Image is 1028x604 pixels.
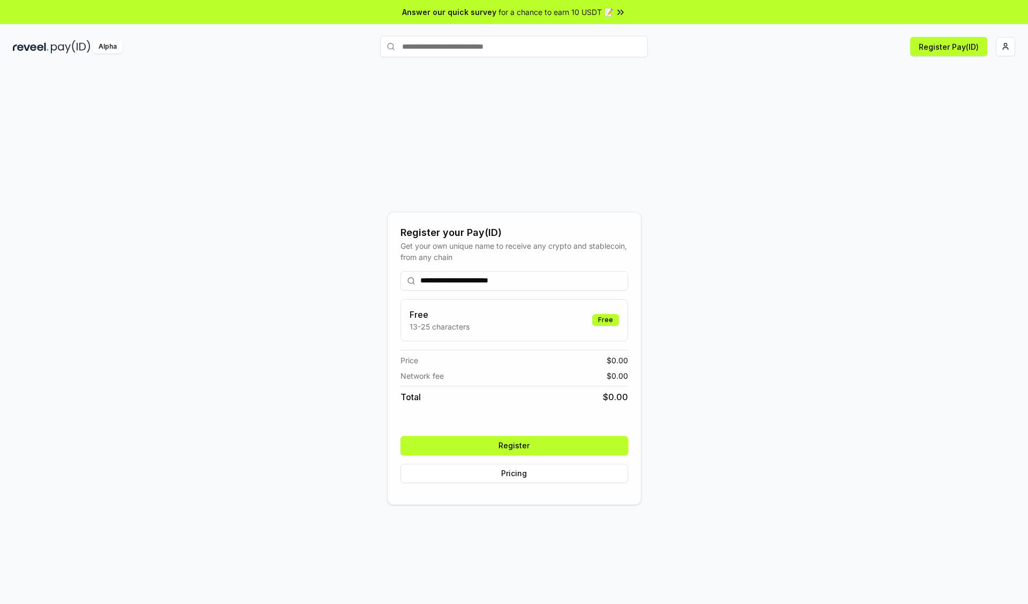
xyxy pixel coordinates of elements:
[592,314,619,326] div: Free
[498,6,613,18] span: for a chance to earn 10 USDT 📝
[410,308,470,321] h3: Free
[400,355,418,366] span: Price
[400,240,628,263] div: Get your own unique name to receive any crypto and stablecoin, from any chain
[400,370,444,381] span: Network fee
[402,6,496,18] span: Answer our quick survey
[51,40,90,53] img: pay_id
[607,355,628,366] span: $ 0.00
[410,321,470,332] p: 13-25 characters
[400,464,628,483] button: Pricing
[400,225,628,240] div: Register your Pay(ID)
[607,370,628,381] span: $ 0.00
[400,436,628,455] button: Register
[13,40,49,53] img: reveel_dark
[603,391,628,403] span: $ 0.00
[93,40,123,53] div: Alpha
[910,37,987,56] button: Register Pay(ID)
[400,391,421,403] span: Total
